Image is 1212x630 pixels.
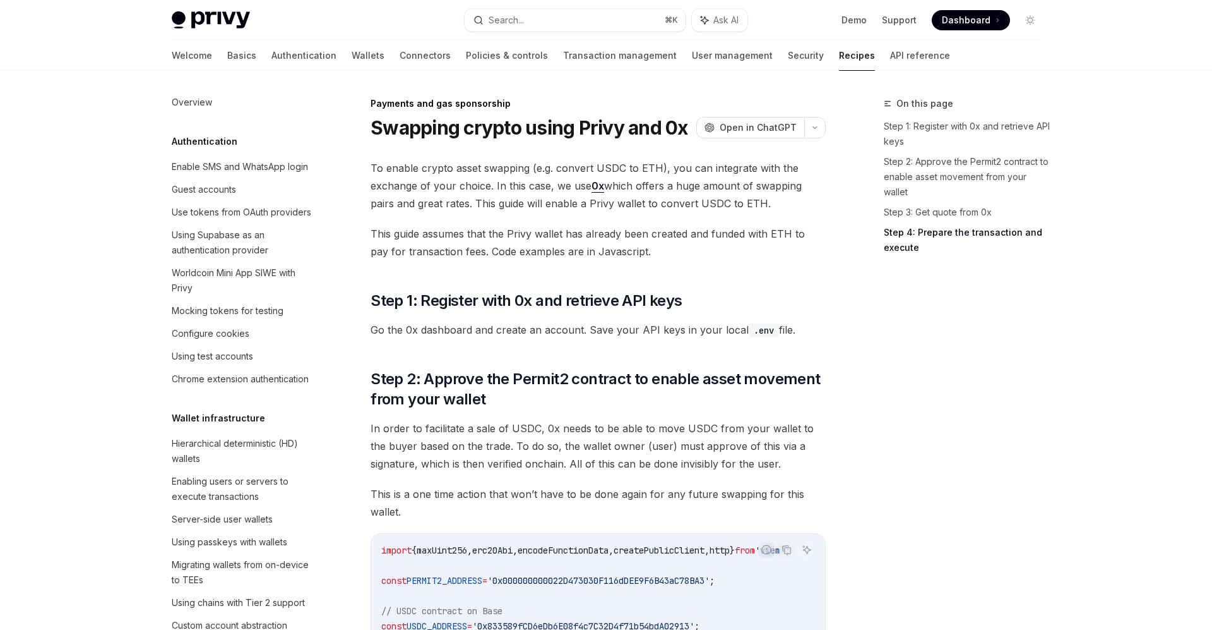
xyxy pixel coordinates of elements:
[609,545,614,556] span: ,
[162,178,323,201] a: Guest accounts
[465,9,686,32] button: Search...⌘K
[172,326,249,341] div: Configure cookies
[513,545,518,556] span: ,
[799,542,815,558] button: Ask AI
[162,224,323,262] a: Using Supabase as an authentication provider
[778,542,795,558] button: Copy the contents from the code block
[755,545,785,556] span: 'viem'
[518,545,609,556] span: encodeFunctionData
[614,545,704,556] span: createPublicClient
[172,265,316,296] div: Worldcoin Mini App SIWE with Privy
[942,14,990,27] span: Dashboard
[172,303,283,318] div: Mocking tokens for testing
[489,13,524,28] div: Search...
[710,545,730,556] span: http
[172,227,316,258] div: Using Supabase as an authentication provider
[162,155,323,178] a: Enable SMS and WhatsApp login
[371,321,826,339] span: Go the 0x dashboard and create an account. Save your API keys in your local file.
[371,420,826,473] span: In order to facilitate a sale of USDC, 0x needs to be able to move USDC from your wallet to the b...
[563,40,677,71] a: Transaction management
[412,545,417,556] span: {
[1020,10,1040,30] button: Toggle dark mode
[400,40,451,71] a: Connectors
[371,291,682,311] span: Step 1: Register with 0x and retrieve API keys
[710,575,715,586] span: ;
[882,14,917,27] a: Support
[371,159,826,212] span: To enable crypto asset swapping (e.g. convert USDC to ETH), you can integrate with the exchange o...
[884,116,1050,152] a: Step 1: Register with 0x and retrieve API keys
[172,159,308,174] div: Enable SMS and WhatsApp login
[730,545,735,556] span: }
[371,116,688,139] h1: Swapping crypto using Privy and 0x
[896,96,953,111] span: On this page
[482,575,487,586] span: =
[788,40,824,71] a: Security
[841,14,867,27] a: Demo
[172,411,265,426] h5: Wallet infrastructure
[162,508,323,531] a: Server-side user wallets
[172,349,253,364] div: Using test accounts
[692,9,747,32] button: Ask AI
[884,202,1050,222] a: Step 3: Get quote from 0x
[162,91,323,114] a: Overview
[172,134,237,149] h5: Authentication
[884,222,1050,258] a: Step 4: Prepare the transaction and execute
[172,182,236,197] div: Guest accounts
[839,40,875,71] a: Recipes
[696,117,804,138] button: Open in ChatGPT
[932,10,1010,30] a: Dashboard
[227,40,256,71] a: Basics
[172,436,316,466] div: Hierarchical deterministic (HD) wallets
[172,372,309,387] div: Chrome extension authentication
[381,575,407,586] span: const
[371,485,826,521] span: This is a one time action that won’t have to be done again for any future swapping for this wallet.
[162,368,323,391] a: Chrome extension authentication
[720,121,797,134] span: Open in ChatGPT
[172,595,305,610] div: Using chains with Tier 2 support
[162,531,323,554] a: Using passkeys with wallets
[172,205,311,220] div: Use tokens from OAuth providers
[472,545,513,556] span: erc20Abi
[162,591,323,614] a: Using chains with Tier 2 support
[466,40,548,71] a: Policies & controls
[172,95,212,110] div: Overview
[371,225,826,260] span: This guide assumes that the Privy wallet has already been created and funded with ETH to pay for ...
[591,179,604,193] a: 0x
[162,300,323,322] a: Mocking tokens for testing
[172,512,273,527] div: Server-side user wallets
[487,575,710,586] span: '0x000000000022D473030F116dDEE9F6B43aC78BA3'
[162,470,323,508] a: Enabling users or servers to execute transactions
[371,369,826,409] span: Step 2: Approve the Permit2 contract to enable asset movement from your wallet
[352,40,384,71] a: Wallets
[381,545,412,556] span: import
[172,40,212,71] a: Welcome
[758,542,775,558] button: Report incorrect code
[467,545,472,556] span: ,
[381,605,502,617] span: // USDC contract on Base
[162,262,323,300] a: Worldcoin Mini App SIWE with Privy
[162,345,323,368] a: Using test accounts
[172,11,250,29] img: light logo
[162,201,323,224] a: Use tokens from OAuth providers
[890,40,950,71] a: API reference
[172,474,316,504] div: Enabling users or servers to execute transactions
[162,322,323,345] a: Configure cookies
[692,40,773,71] a: User management
[735,545,755,556] span: from
[172,557,316,588] div: Migrating wallets from on-device to TEEs
[162,432,323,470] a: Hierarchical deterministic (HD) wallets
[271,40,336,71] a: Authentication
[172,535,287,550] div: Using passkeys with wallets
[162,554,323,591] a: Migrating wallets from on-device to TEEs
[884,152,1050,202] a: Step 2: Approve the Permit2 contract to enable asset movement from your wallet
[749,324,779,337] code: .env
[713,14,739,27] span: Ask AI
[704,545,710,556] span: ,
[665,15,678,25] span: ⌘ K
[371,97,826,110] div: Payments and gas sponsorship
[407,575,482,586] span: PERMIT2_ADDRESS
[417,545,467,556] span: maxUint256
